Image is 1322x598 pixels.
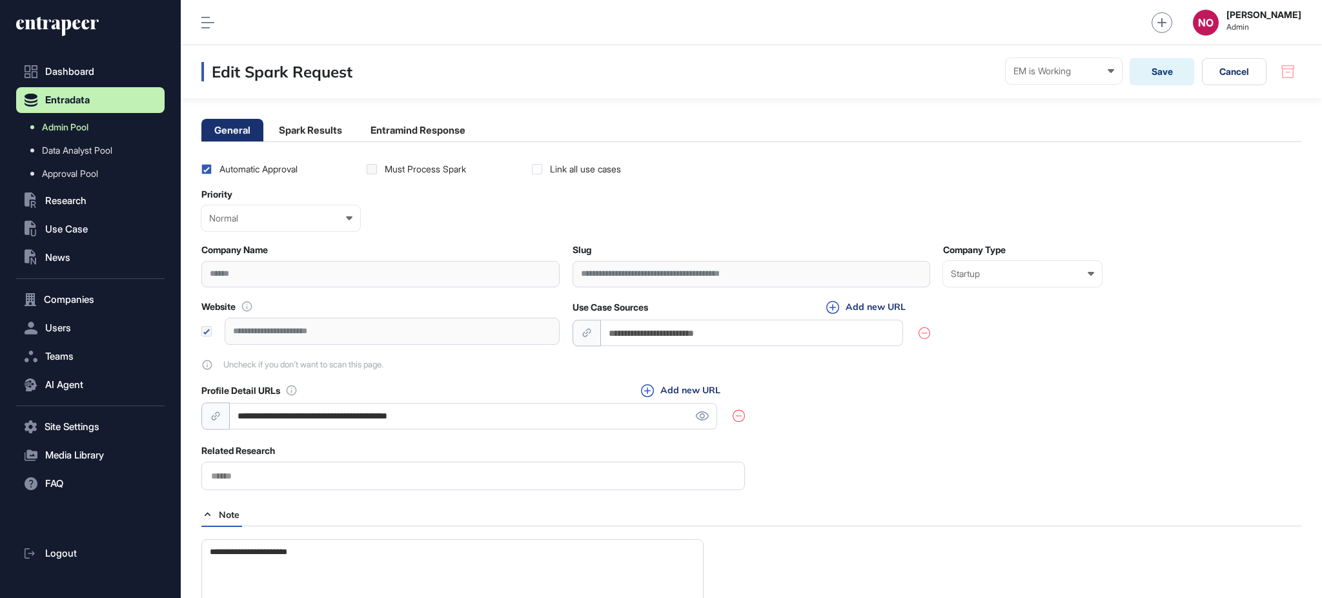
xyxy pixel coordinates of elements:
[1226,23,1301,32] span: Admin
[550,163,621,176] div: Link all use cases
[219,163,298,176] div: Automatic Approval
[16,372,165,398] button: AI Agent
[42,169,98,179] span: Approval Pool
[223,360,383,369] span: Uncheck if you don't want to scan this page.
[16,216,165,242] button: Use Case
[45,479,63,489] span: FAQ
[201,62,352,81] h3: Edit Spark Request
[822,300,910,314] button: Add new URL
[201,446,275,456] label: Related Research
[201,386,280,396] label: Profile Detail URLs
[201,503,242,526] div: Note
[45,224,88,234] span: Use Case
[45,450,104,460] span: Media Library
[201,302,236,312] label: Website
[44,294,94,305] span: Companies
[943,245,1006,255] label: Company Type
[45,380,83,390] span: AI Agent
[209,213,352,223] div: Normal
[45,95,90,105] span: Entradata
[23,162,165,185] a: Approval Pool
[16,87,165,113] button: Entradata
[16,59,165,85] a: Dashboard
[16,414,165,440] button: Site Settings
[573,245,591,255] label: Slug
[45,351,74,362] span: Teams
[23,116,165,139] a: Admin Pool
[16,188,165,214] button: Research
[1226,10,1301,20] strong: [PERSON_NAME]
[16,442,165,468] button: Media Library
[16,245,165,271] button: News
[1130,58,1194,85] button: Save
[16,344,165,369] button: Teams
[45,548,77,559] span: Logout
[42,122,88,132] span: Admin Pool
[45,196,86,206] span: Research
[201,189,232,200] label: Priority
[45,67,94,77] span: Dashboard
[16,287,165,313] button: Companies
[42,145,112,156] span: Data Analyst Pool
[16,541,165,566] a: Logout
[201,119,263,141] li: General
[1202,58,1266,85] button: Cancel
[266,119,355,141] li: Spark Results
[385,163,466,176] div: Must Process Spark
[23,139,165,162] a: Data Analyst Pool
[573,302,648,313] label: Use Case Sources
[951,269,1094,279] div: Startup
[637,384,724,398] button: Add new URL
[16,315,165,341] button: Users
[16,471,165,497] button: FAQ
[201,245,268,255] label: Company Name
[1193,10,1219,36] button: NO
[45,253,70,263] span: News
[358,119,478,141] li: Entramind Response
[1013,66,1114,76] div: EM is Working
[45,323,71,333] span: Users
[45,422,99,432] span: Site Settings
